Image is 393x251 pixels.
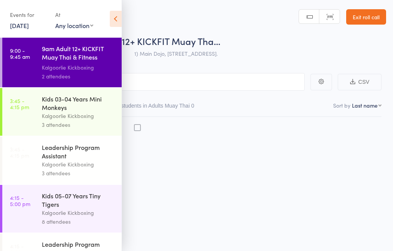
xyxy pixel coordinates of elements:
[42,63,115,72] div: Kalgoorlie Kickboxing
[346,9,386,25] a: Exit roll call
[76,35,220,47] span: 9am Adult 12+ KICKFIT Muay Tha…
[2,185,122,233] a: 4:15 -5:00 pmKids 05-07 Years Tiny TigersKalgoorlie Kickboxing8 attendees
[2,136,122,184] a: 3:45 -4:15 pmLeadership Program AssistantKalgoorlie Kickboxing3 attendees
[106,99,194,116] button: Other students in Adults Muay Thai0
[42,160,115,169] div: Kalgoorlie Kickboxing
[134,50,218,57] span: 1) Main Dojo, [STREET_ADDRESS].
[191,103,194,109] div: 0
[2,88,122,136] a: 3:45 -4:15 pmKids 03-04 Years Mini MonkeysKalgoorlie Kickboxing3 attendees
[2,38,122,87] a: 9:00 -9:45 am9am Adult 12+ KICKFIT Muay Thai & Fitness Kickboxi...Kalgoorlie Kickboxing2 attendees
[338,74,381,90] button: CSV
[352,101,378,109] div: Last name
[42,111,115,120] div: Kalgoorlie Kickboxing
[42,208,115,217] div: Kalgoorlie Kickboxing
[42,191,115,208] div: Kids 05-07 Years Tiny Tigers
[333,101,350,109] label: Sort by
[42,169,115,178] div: 3 attendees
[12,73,305,91] input: Search by name
[10,21,29,30] a: [DATE]
[10,47,30,60] time: 9:00 - 9:45 am
[42,72,115,81] div: 2 attendees
[55,8,93,21] div: At
[10,194,30,207] time: 4:15 - 5:00 pm
[10,8,48,21] div: Events for
[42,143,115,160] div: Leadership Program Assistant
[10,98,29,110] time: 3:45 - 4:15 pm
[42,44,115,63] div: 9am Adult 12+ KICKFIT Muay Thai & Fitness Kickboxi...
[10,146,29,158] time: 3:45 - 4:15 pm
[42,95,115,111] div: Kids 03-04 Years Mini Monkeys
[42,217,115,226] div: 8 attendees
[42,120,115,129] div: 3 attendees
[55,21,93,30] div: Any location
